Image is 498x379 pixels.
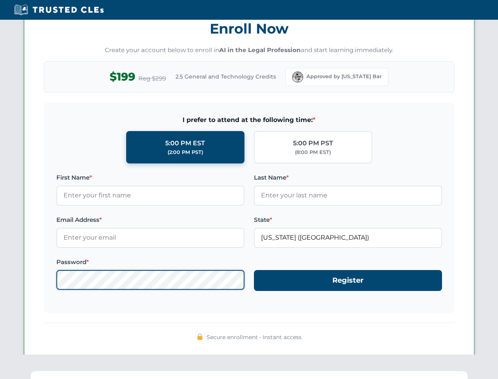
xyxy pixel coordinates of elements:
[168,148,203,156] div: (2:00 PM PST)
[254,228,442,248] input: Florida (FL)
[12,4,106,16] img: Trusted CLEs
[56,186,244,205] input: Enter your first name
[138,74,166,83] span: Reg $299
[254,186,442,205] input: Enter your last name
[219,46,301,54] strong: AI in the Legal Profession
[207,333,302,341] span: Secure enrollment • Instant access
[56,173,244,182] label: First Name
[44,16,455,41] h3: Enroll Now
[306,73,382,81] span: Approved by [US_STATE] Bar
[165,138,205,148] div: 5:00 PM EST
[44,46,455,55] p: Create your account below to enroll in and start learning immediately.
[293,138,333,148] div: 5:00 PM PST
[254,215,442,225] label: State
[197,334,203,340] img: 🔒
[254,173,442,182] label: Last Name
[292,71,303,83] img: Florida Bar
[295,148,331,156] div: (8:00 PM EST)
[56,115,442,125] span: I prefer to attend at the following time:
[56,215,244,225] label: Email Address
[254,270,442,291] button: Register
[110,68,135,86] span: $199
[56,228,244,248] input: Enter your email
[175,72,276,81] span: 2.5 General and Technology Credits
[56,257,244,267] label: Password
